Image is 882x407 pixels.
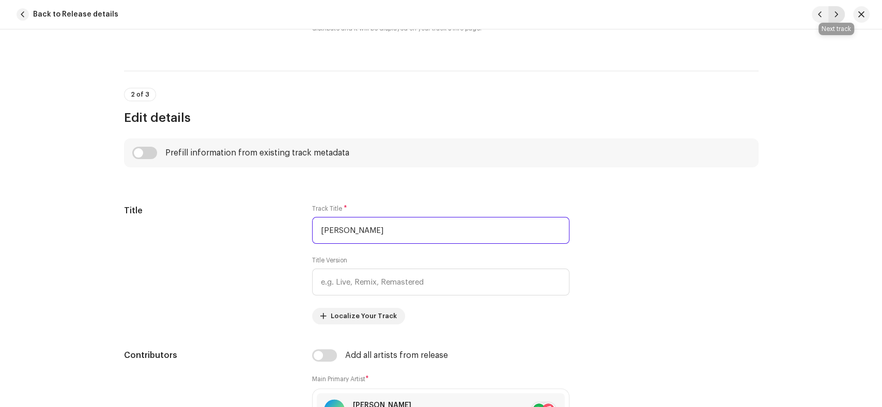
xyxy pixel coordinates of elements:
[124,109,759,126] h3: Edit details
[331,306,397,326] span: Localize Your Track
[312,308,405,324] button: Localize Your Track
[312,269,569,295] input: e.g. Live, Remix, Remastered
[165,149,349,157] div: Prefill information from existing track metadata
[312,205,347,213] label: Track Title
[345,351,448,359] div: Add all artists from release
[312,256,347,264] label: Title Version
[124,349,296,362] h5: Contributors
[312,376,365,382] small: Main Primary Artist
[124,205,296,217] h5: Title
[312,217,569,244] input: Enter the name of the track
